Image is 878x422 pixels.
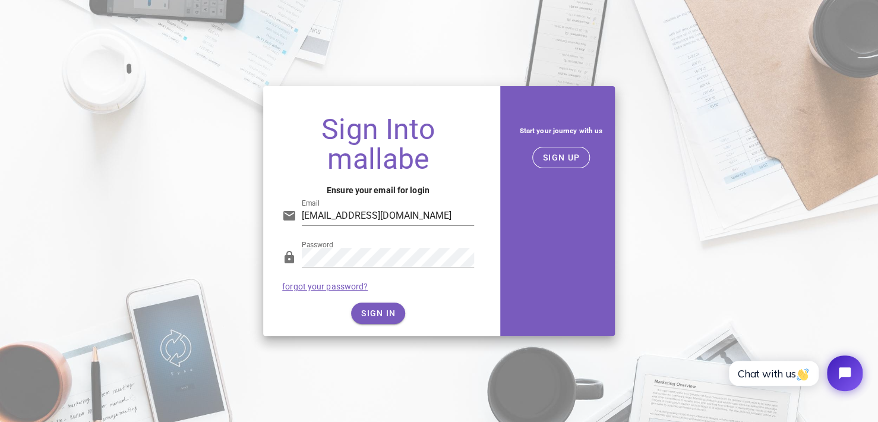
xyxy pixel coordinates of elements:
button: SIGN UP [532,147,590,168]
h1: Sign Into mallabe [282,115,474,174]
label: Email [302,199,320,208]
h5: Start your journey with us [517,124,605,137]
button: SIGN IN [351,303,405,324]
span: SIGN UP [542,153,580,162]
iframe: Tidio Chat [716,345,873,401]
label: Password [302,241,333,250]
h4: Ensure your email for login [282,184,474,197]
a: forgot your password? [282,282,368,291]
span: SIGN IN [361,308,396,318]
